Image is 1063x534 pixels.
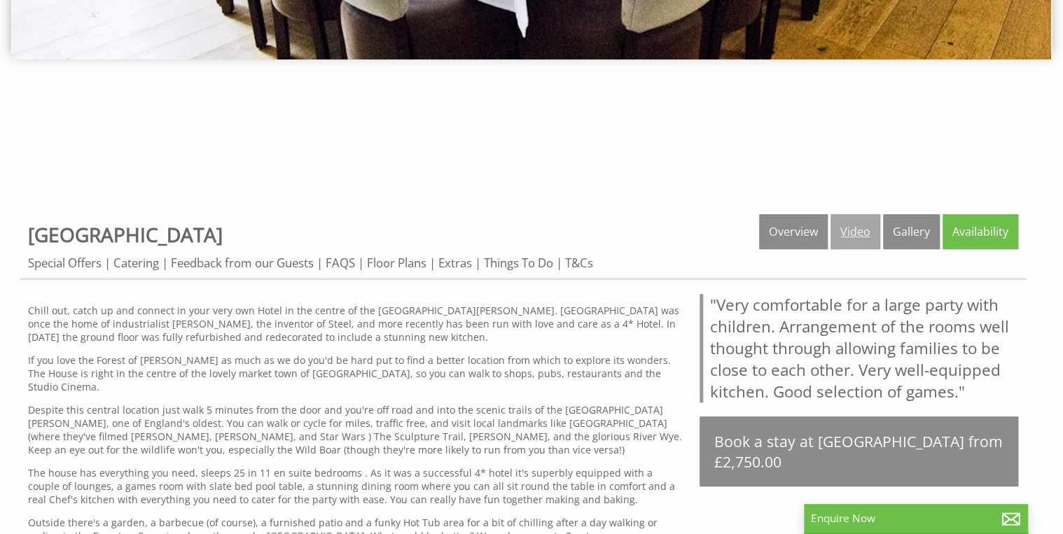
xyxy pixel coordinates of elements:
[438,255,472,271] a: Extras
[811,511,1021,526] p: Enquire Now
[8,95,1055,200] iframe: Customer reviews powered by Trustpilot
[28,221,223,248] a: [GEOGRAPHIC_DATA]
[367,255,426,271] a: Floor Plans
[28,403,683,456] p: Despite this central location just walk 5 minutes from the door and you're off road and into the ...
[700,294,1018,402] blockquote: "Very comfortable for a large party with children. Arrangement of the rooms well thought through ...
[831,214,880,249] a: Video
[113,255,159,271] a: Catering
[28,353,683,393] p: If you love the Forest of [PERSON_NAME] as much as we do you'd be hard put to find a better locat...
[565,255,593,271] a: T&Cs
[28,466,683,506] p: The house has everything you need, sleeps 25 in 11 en suite bedrooms . As it was a successful 4* ...
[700,416,1018,486] a: Book a stay at [GEOGRAPHIC_DATA] from £2,750.00
[326,255,355,271] a: FAQS
[171,255,314,271] a: Feedback from our Guests
[759,214,828,249] a: Overview
[28,304,683,344] p: Chill out, catch up and connect in your very own Hotel in the centre of the [GEOGRAPHIC_DATA][PER...
[484,255,553,271] a: Things To Do
[28,255,102,271] a: Special Offers
[943,214,1018,249] a: Availability
[883,214,940,249] a: Gallery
